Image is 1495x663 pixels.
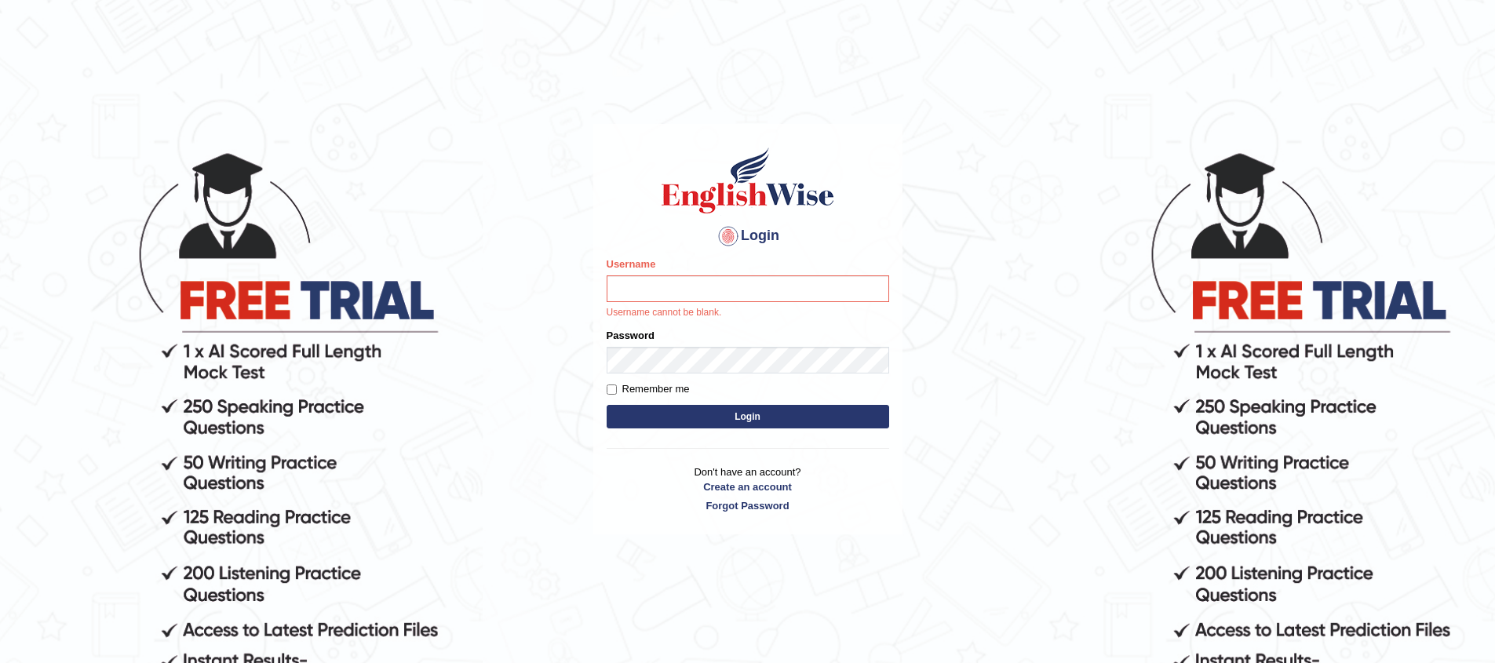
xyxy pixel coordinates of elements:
[607,405,889,428] button: Login
[607,384,617,395] input: Remember me
[607,306,889,320] p: Username cannot be blank.
[607,328,655,343] label: Password
[607,381,690,397] label: Remember me
[607,224,889,249] h4: Login
[607,498,889,513] a: Forgot Password
[607,479,889,494] a: Create an account
[607,464,889,513] p: Don't have an account?
[607,257,656,271] label: Username
[658,145,837,216] img: Logo of English Wise sign in for intelligent practice with AI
